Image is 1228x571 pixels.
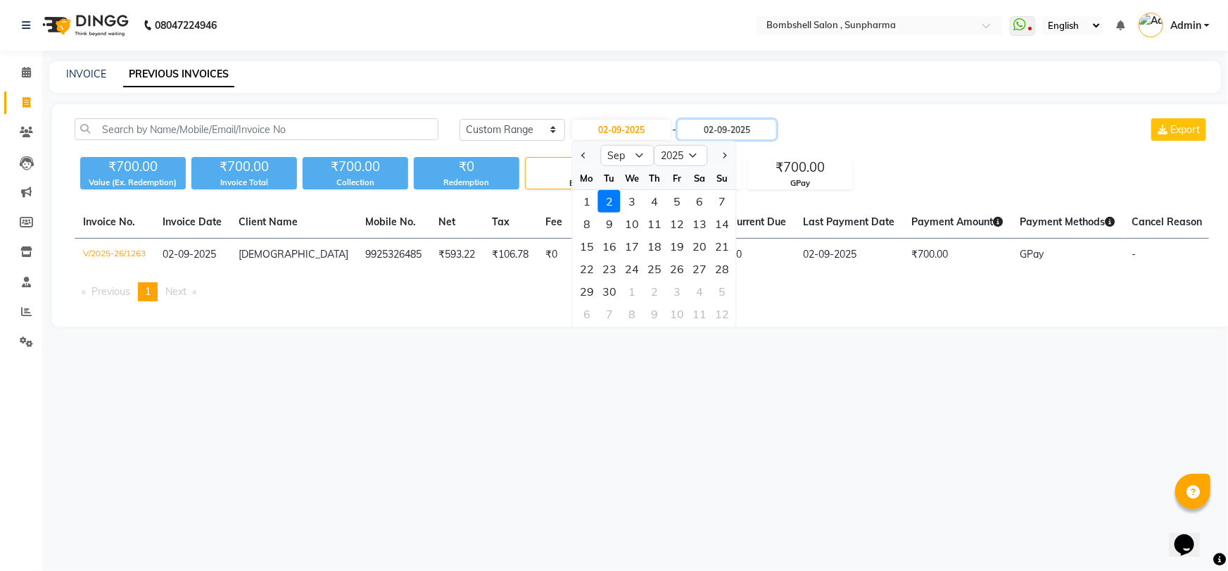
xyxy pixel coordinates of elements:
[1132,215,1202,228] span: Cancel Reason
[643,213,666,235] div: Thursday, September 11, 2025
[666,258,688,280] div: 26
[598,235,621,258] div: Tuesday, September 16, 2025
[643,213,666,235] div: 11
[666,190,688,213] div: 5
[571,239,635,272] td: ₹0
[163,215,222,228] span: Invoice Date
[666,280,688,303] div: 3
[303,157,408,177] div: ₹700.00
[621,280,643,303] div: 1
[621,258,643,280] div: Wednesday, September 24, 2025
[643,258,666,280] div: 25
[711,235,733,258] div: Sunday, September 21, 2025
[688,303,711,325] div: 11
[537,239,571,272] td: ₹0
[36,6,132,45] img: logo
[748,177,852,189] div: GPay
[1170,123,1200,136] span: Export
[1170,18,1201,33] span: Admin
[80,157,186,177] div: ₹700.00
[643,167,666,189] div: Th
[688,235,711,258] div: 20
[666,258,688,280] div: Friday, September 26, 2025
[598,213,621,235] div: 9
[91,285,130,298] span: Previous
[711,235,733,258] div: 21
[576,303,598,325] div: 6
[601,145,654,166] select: Select month
[621,213,643,235] div: Wednesday, September 10, 2025
[598,258,621,280] div: Tuesday, September 23, 2025
[1132,248,1136,261] span: -
[621,190,643,213] div: Wednesday, September 3, 2025
[711,258,733,280] div: 28
[576,280,598,303] div: 29
[688,167,711,189] div: Sa
[903,239,1011,272] td: ₹700.00
[598,190,621,213] div: Tuesday, September 2, 2025
[239,248,348,261] span: [DEMOGRAPHIC_DATA]
[911,215,1003,228] span: Payment Amount
[80,177,186,189] div: Value (Ex. Redemption)
[643,280,666,303] div: Thursday, October 2, 2025
[688,280,711,303] div: 4
[598,303,621,325] div: 7
[621,213,643,235] div: 10
[83,215,135,228] span: Invoice No.
[75,239,154,272] td: V/2025-26/1263
[621,190,643,213] div: 3
[666,303,688,325] div: 10
[598,303,621,325] div: Tuesday, October 7, 2025
[643,235,666,258] div: Thursday, September 18, 2025
[1169,515,1214,557] iframe: chat widget
[66,68,106,80] a: INVOICE
[598,190,621,213] div: 2
[621,167,643,189] div: We
[666,303,688,325] div: Friday, October 10, 2025
[123,62,234,87] a: PREVIOUS INVOICES
[803,215,894,228] span: Last Payment Date
[621,235,643,258] div: 17
[643,303,666,325] div: 9
[621,258,643,280] div: 24
[688,258,711,280] div: 27
[643,280,666,303] div: 2
[678,120,776,139] input: End Date
[666,280,688,303] div: Friday, October 3, 2025
[688,190,711,213] div: Saturday, September 6, 2025
[721,239,795,272] td: ₹0
[666,190,688,213] div: Friday, September 5, 2025
[576,213,598,235] div: Monday, September 8, 2025
[576,213,598,235] div: 8
[526,158,630,177] div: 1
[1020,215,1115,228] span: Payment Methods
[578,144,590,167] button: Previous month
[711,190,733,213] div: 7
[576,280,598,303] div: Monday, September 29, 2025
[430,239,483,272] td: ₹593.22
[438,215,455,228] span: Net
[414,177,519,189] div: Redemption
[75,282,1209,301] nav: Pagination
[711,190,733,213] div: Sunday, September 7, 2025
[303,177,408,189] div: Collection
[191,177,297,189] div: Invoice Total
[75,118,438,140] input: Search by Name/Mobile/Email/Invoice No
[1139,13,1163,37] img: Admin
[576,190,598,213] div: 1
[191,157,297,177] div: ₹700.00
[621,235,643,258] div: Wednesday, September 17, 2025
[621,303,643,325] div: 8
[666,167,688,189] div: Fr
[666,235,688,258] div: 19
[711,167,733,189] div: Su
[711,213,733,235] div: Sunday, September 14, 2025
[621,280,643,303] div: Wednesday, October 1, 2025
[672,123,676,137] span: -
[688,235,711,258] div: Saturday, September 20, 2025
[643,190,666,213] div: 4
[239,215,298,228] span: Client Name
[598,213,621,235] div: Tuesday, September 9, 2025
[155,6,217,45] b: 08047224946
[576,235,598,258] div: 15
